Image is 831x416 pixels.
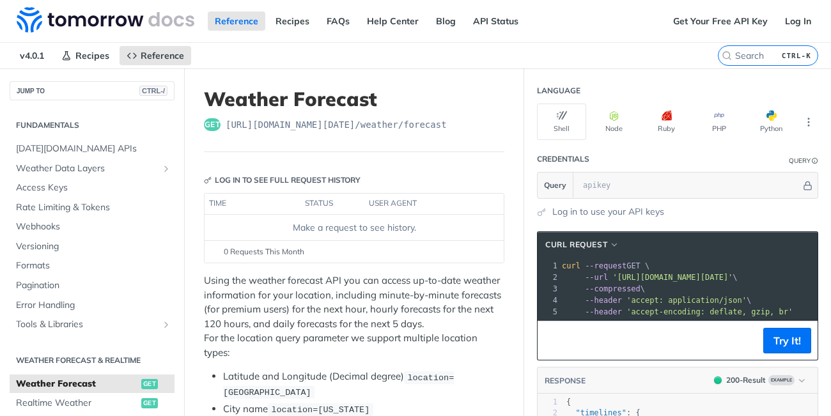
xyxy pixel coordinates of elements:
th: status [300,194,364,214]
li: Latitude and Longitude (Decimal degree) [223,369,504,399]
span: Weather Data Layers [16,162,158,175]
button: JUMP TOCTRL-/ [10,81,175,100]
span: Access Keys [16,181,171,194]
span: 200 [714,376,722,384]
div: Make a request to see history. [210,221,499,235]
div: 1 [538,397,557,408]
span: --compressed [585,284,641,293]
span: Pagination [16,279,171,292]
button: Hide [801,179,814,192]
button: More Languages [799,112,818,132]
div: QueryInformation [789,156,818,166]
span: Example [768,375,795,385]
div: Credentials [537,153,589,165]
button: Ruby [642,104,691,140]
span: get [204,118,221,131]
a: Reference [120,46,191,65]
div: 200 - Result [726,374,766,386]
span: Versioning [16,240,171,253]
div: Language [537,85,580,96]
span: 'accept-encoding: deflate, gzip, br' [626,307,793,316]
span: Weather Forecast [16,378,138,390]
button: Python [747,104,796,140]
span: v4.0.1 [13,46,51,65]
th: time [205,194,300,214]
span: 0 Requests This Month [224,246,304,258]
kbd: CTRL-K [779,49,814,62]
button: Query [538,173,573,198]
span: --header [585,296,622,305]
div: Query [789,156,811,166]
a: Formats [10,256,175,275]
div: 2 [538,272,559,283]
span: CTRL-/ [139,86,167,96]
button: Shell [537,104,586,140]
span: Tools & Libraries [16,318,158,331]
span: Recipes [75,50,109,61]
span: Webhooks [16,220,171,233]
span: get [141,398,158,408]
a: Reference [208,12,265,31]
span: https://api.tomorrow.io/v4/weather/forecast [226,118,447,131]
a: API Status [466,12,525,31]
button: Try It! [763,328,811,353]
a: Weather Data LayersShow subpages for Weather Data Layers [10,159,175,178]
span: --request [585,261,626,270]
div: 4 [538,295,559,306]
h2: Fundamentals [10,119,175,131]
span: \ [562,296,751,305]
span: 'accept: application/json' [626,296,747,305]
div: 5 [538,306,559,318]
svg: Key [204,176,212,184]
input: apikey [577,173,801,198]
span: location=[US_STATE] [271,405,369,415]
a: Help Center [360,12,426,31]
a: FAQs [320,12,357,31]
span: --url [585,273,608,282]
button: 200200-ResultExample [708,374,811,387]
a: Log in to use your API keys [552,205,664,219]
h2: Weather Forecast & realtime [10,355,175,366]
button: cURL Request [541,238,624,251]
h1: Weather Forecast [204,88,504,111]
button: PHP [694,104,743,140]
a: Webhooks [10,217,175,236]
a: [DATE][DOMAIN_NAME] APIs [10,139,175,158]
svg: More ellipsis [803,116,814,128]
a: Recipes [268,12,316,31]
a: Recipes [54,46,116,65]
span: { [566,397,571,406]
span: GET \ [562,261,649,270]
img: Tomorrow.io Weather API Docs [17,7,194,33]
span: '[URL][DOMAIN_NAME][DATE]' [612,273,733,282]
span: Error Handling [16,299,171,312]
a: Tools & LibrariesShow subpages for Tools & Libraries [10,315,175,334]
div: 1 [538,260,559,272]
span: curl [562,261,580,270]
span: [DATE][DOMAIN_NAME] APIs [16,143,171,155]
span: \ [562,284,645,293]
a: Error Handling [10,296,175,315]
a: Access Keys [10,178,175,197]
a: Get Your Free API Key [666,12,775,31]
span: --header [585,307,622,316]
div: 3 [538,283,559,295]
div: Log in to see full request history [204,174,361,186]
button: Show subpages for Weather Data Layers [161,164,171,174]
a: Blog [429,12,463,31]
a: Log In [778,12,818,31]
span: Reference [141,50,184,61]
span: location=[GEOGRAPHIC_DATA] [223,373,454,397]
svg: Search [722,50,732,61]
a: Weather Forecastget [10,374,175,394]
a: Pagination [10,276,175,295]
span: get [141,379,158,389]
th: user agent [364,194,478,214]
p: Using the weather forecast API you can access up-to-date weather information for your location, i... [204,273,504,360]
span: Realtime Weather [16,397,138,410]
a: Rate Limiting & Tokens [10,198,175,217]
span: Query [544,180,566,191]
button: Node [589,104,639,140]
span: \ [562,273,738,282]
span: Rate Limiting & Tokens [16,201,171,214]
